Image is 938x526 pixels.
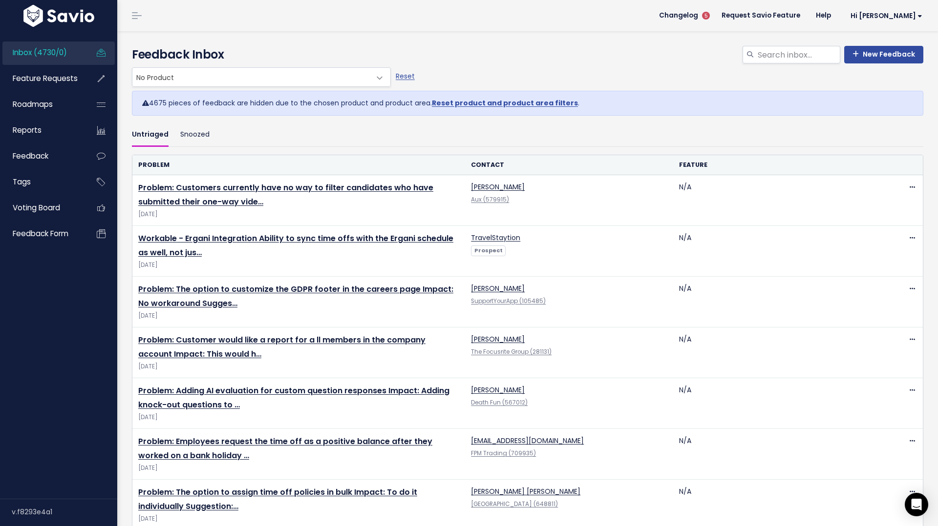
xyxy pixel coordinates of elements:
[13,228,68,239] span: Feedback form
[138,463,459,473] span: [DATE]
[138,182,433,207] a: Problem: Customers currently have no way to filter candidates who have submitted their one-way vide…
[471,334,525,344] a: [PERSON_NAME]
[673,327,881,378] td: N/A
[138,260,459,270] span: [DATE]
[471,297,546,305] a: SupportYourApp (105485)
[471,348,552,356] a: The Focusrite Group (281131)
[13,47,67,58] span: Inbox (4730/0)
[714,8,808,23] a: Request Savio Feature
[471,245,506,255] a: Prospect
[471,385,525,395] a: [PERSON_NAME]
[138,334,426,360] a: Problem: Customer would like a report for a ll members in the company account Impact: This would h…
[132,155,465,175] th: Problem
[180,123,210,146] a: Snoozed
[138,385,449,410] a: Problem: Adding AI evaluation for custom question responses Impact: Adding knock-out questions to …
[471,233,520,243] a: TravelStaytion
[138,209,459,220] span: [DATE]
[2,67,81,90] a: Feature Requests
[13,177,31,187] span: Tags
[905,493,928,516] div: Open Intercom Messenger
[21,5,97,27] img: logo-white.9d6f32f41409.svg
[465,155,673,175] th: Contact
[132,68,371,86] span: No Product
[757,46,840,63] input: Search inbox...
[2,145,81,167] a: Feedback
[471,399,528,406] a: Death Fun (567012)
[138,233,453,258] a: Workable - Ergani Integration Ability to sync time offs with the Ergani schedule as well, not jus…
[13,151,48,161] span: Feedback
[839,8,930,23] a: Hi [PERSON_NAME]
[471,182,525,192] a: [PERSON_NAME]
[844,46,923,63] a: New Feedback
[396,71,415,81] a: Reset
[673,226,881,277] td: N/A
[471,436,584,445] a: [EMAIL_ADDRESS][DOMAIN_NAME]
[13,99,53,109] span: Roadmaps
[13,202,60,213] span: Voting Board
[138,283,453,309] a: Problem: The option to customize the GDPR footer in the careers page Impact: No workaround Sugges…
[471,500,558,508] a: [GEOGRAPHIC_DATA] (648811)
[432,98,578,108] a: Reset product and product area filters
[471,196,509,203] a: Aux (579915)
[138,436,432,461] a: Problem: Employees request the time off as a positive balance after they worked on a bank holiday …
[132,91,923,116] div: 4675 pieces of feedback are hidden due to the chosen product and product area. .
[659,12,698,19] span: Changelog
[673,378,881,429] td: N/A
[471,283,525,293] a: [PERSON_NAME]
[673,429,881,480] td: N/A
[132,67,391,87] span: No Product
[2,197,81,219] a: Voting Board
[132,46,923,63] h4: Feedback Inbox
[673,277,881,327] td: N/A
[13,125,42,135] span: Reports
[2,171,81,193] a: Tags
[851,12,922,20] span: Hi [PERSON_NAME]
[471,449,536,457] a: FPM Trading (709935)
[673,175,881,226] td: N/A
[138,486,417,512] a: Problem: The option to assign time off policies in bulk Impact: To do it individually Suggestion:…
[132,123,169,146] a: Untriaged
[138,362,459,372] span: [DATE]
[132,123,923,146] ul: Filter feature requests
[138,412,459,423] span: [DATE]
[2,223,81,245] a: Feedback form
[2,119,81,142] a: Reports
[2,93,81,116] a: Roadmaps
[138,514,459,524] span: [DATE]
[808,8,839,23] a: Help
[471,486,580,496] a: [PERSON_NAME] [PERSON_NAME]
[474,246,503,254] strong: Prospect
[13,73,78,83] span: Feature Requests
[702,12,710,20] span: 5
[12,499,117,525] div: v.f8293e4a1
[138,311,459,321] span: [DATE]
[2,41,81,64] a: Inbox (4730/0)
[673,155,881,175] th: Feature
